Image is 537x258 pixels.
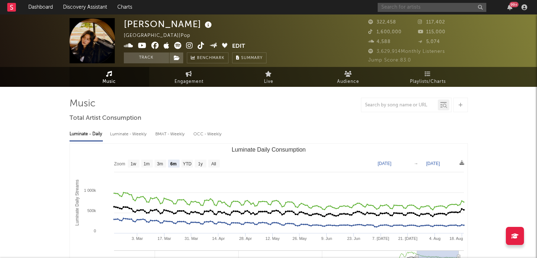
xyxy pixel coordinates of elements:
[131,236,143,241] text: 3. Mar
[158,236,171,241] text: 17. Mar
[239,236,252,241] text: 28. Apr
[212,236,225,241] text: 14. Apr
[449,236,463,241] text: 18. Aug
[368,58,411,63] span: Jump Score: 83.0
[70,114,141,123] span: Total Artist Consumption
[418,20,445,25] span: 117,402
[418,39,440,44] span: 5,074
[143,161,150,166] text: 1m
[183,161,191,166] text: YTD
[368,30,402,34] span: 1,600,000
[231,147,306,153] text: Luminate Daily Consumption
[184,236,198,241] text: 31. Mar
[398,236,417,241] text: 21. [DATE]
[378,3,486,12] input: Search for artists
[347,236,360,241] text: 23. Jun
[429,236,440,241] text: 4. Aug
[157,161,163,166] text: 3m
[264,77,273,86] span: Live
[292,236,307,241] text: 26. May
[175,77,204,86] span: Engagement
[418,30,445,34] span: 115,000
[368,49,445,54] span: 3,629,914 Monthly Listeners
[265,236,280,241] text: 12. May
[70,128,103,140] div: Luminate - Daily
[93,229,96,233] text: 0
[426,161,440,166] text: [DATE]
[87,208,96,213] text: 500k
[378,161,391,166] text: [DATE]
[414,161,418,166] text: →
[124,31,199,40] div: [GEOGRAPHIC_DATA] | Pop
[241,56,263,60] span: Summary
[198,161,203,166] text: 1y
[229,67,309,87] a: Live
[372,236,389,241] text: 7. [DATE]
[75,179,80,225] text: Luminate Daily Streams
[507,4,512,10] button: 99+
[309,67,388,87] a: Audience
[361,102,438,108] input: Search by song name or URL
[337,77,359,86] span: Audience
[84,188,96,193] text: 1 000k
[187,52,228,63] a: Benchmark
[368,39,391,44] span: 4,588
[509,2,519,7] div: 99 +
[388,67,468,87] a: Playlists/Charts
[124,52,169,63] button: Track
[102,77,116,86] span: Music
[232,42,245,51] button: Edit
[130,161,136,166] text: 1w
[155,128,186,140] div: BMAT - Weekly
[197,54,225,63] span: Benchmark
[114,161,125,166] text: Zoom
[110,128,148,140] div: Luminate - Weekly
[368,20,396,25] span: 322,458
[193,128,222,140] div: OCC - Weekly
[170,161,176,166] text: 6m
[211,161,216,166] text: All
[149,67,229,87] a: Engagement
[321,236,332,241] text: 9. Jun
[232,52,267,63] button: Summary
[410,77,446,86] span: Playlists/Charts
[70,67,149,87] a: Music
[124,18,214,30] div: [PERSON_NAME]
